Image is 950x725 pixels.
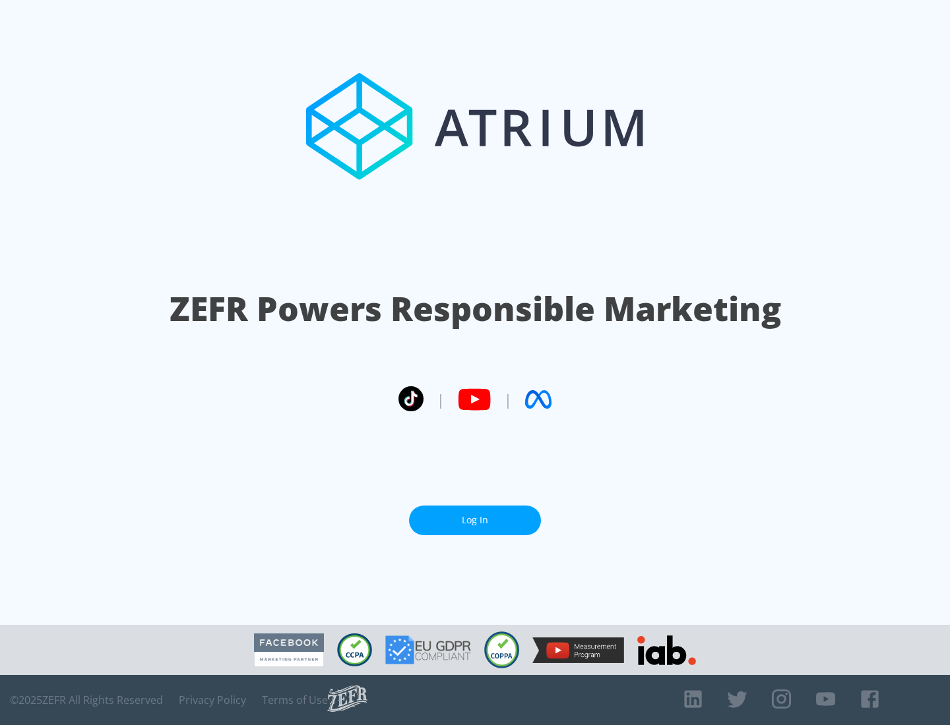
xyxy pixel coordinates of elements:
img: GDPR Compliant [385,635,471,664]
span: © 2025 ZEFR All Rights Reserved [10,693,163,707]
span: | [504,390,512,409]
a: Terms of Use [262,693,328,707]
img: Facebook Marketing Partner [254,633,324,667]
img: IAB [637,635,696,665]
a: Privacy Policy [179,693,246,707]
h1: ZEFR Powers Responsible Marketing [170,286,781,332]
img: COPPA Compliant [484,631,519,668]
span: | [437,390,445,409]
a: Log In [409,506,541,535]
img: YouTube Measurement Program [532,637,624,663]
img: CCPA Compliant [337,633,372,666]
